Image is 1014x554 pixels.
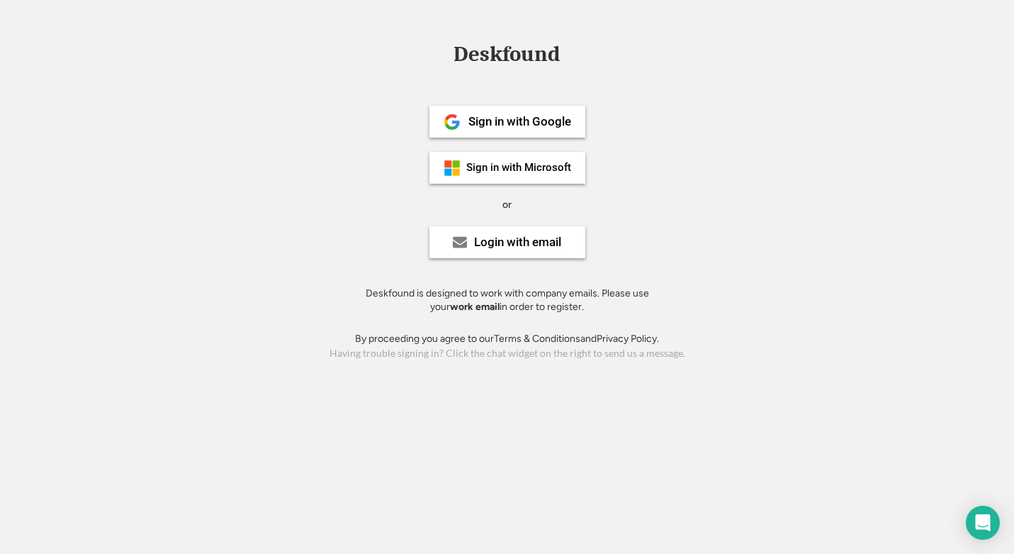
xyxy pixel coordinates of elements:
[444,113,461,131] img: 1024px-Google__G__Logo.svg.png
[444,160,461,177] img: ms-symbollockup_mssymbol_19.png
[355,332,659,346] div: By proceeding you agree to our and
[348,287,667,314] div: Deskfound is designed to work with company emails. Please use your in order to register.
[597,333,659,345] a: Privacy Policy.
[468,116,571,128] div: Sign in with Google
[966,506,1000,540] div: Open Intercom Messenger
[447,43,568,65] div: Deskfound
[474,236,561,248] div: Login with email
[494,333,580,345] a: Terms & Conditions
[466,162,571,173] div: Sign in with Microsoft
[450,301,500,313] strong: work email
[502,198,512,212] div: or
